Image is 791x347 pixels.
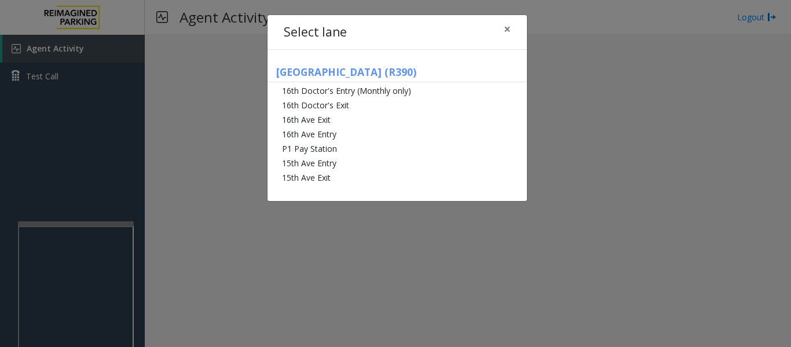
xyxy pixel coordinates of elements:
[268,170,527,185] li: 15th Ave Exit
[268,66,527,82] h5: [GEOGRAPHIC_DATA] (R390)
[268,112,527,127] li: 16th Ave Exit
[504,21,511,37] span: ×
[268,127,527,141] li: 16th Ave Entry
[268,156,527,170] li: 15th Ave Entry
[268,141,527,156] li: P1 Pay Station
[268,98,527,112] li: 16th Doctor's Exit
[284,23,347,42] h4: Select lane
[496,15,519,43] button: Close
[268,83,527,98] li: 16th Doctor's Entry (Monthly only)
